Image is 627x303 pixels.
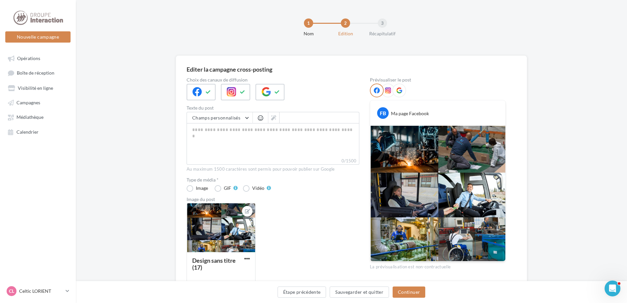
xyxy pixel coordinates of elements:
[252,186,264,190] div: Vidéo
[192,257,236,271] div: Design sans titre (17)
[187,66,272,72] div: Editer la campagne cross-posting
[187,112,253,123] button: Champs personnalisés
[330,286,389,298] button: Sauvegarder et quitter
[17,70,54,76] span: Boîte de réception
[378,18,387,28] div: 3
[187,166,359,172] div: Au maximum 1500 caractères sont permis pour pouvoir publier sur Google
[19,288,63,294] p: Celtic LORIENT
[17,55,40,61] span: Opérations
[605,281,620,296] iframe: Intercom live chat
[4,96,72,108] a: Campagnes
[287,30,330,37] div: Nom
[391,110,429,117] div: Ma page Facebook
[361,30,403,37] div: Récapitulatif
[187,197,359,202] div: Image du post
[16,129,39,135] span: Calendrier
[224,186,231,190] div: GIF
[4,126,72,138] a: Calendrier
[16,100,40,105] span: Campagnes
[196,186,208,190] div: Image
[341,18,350,28] div: 2
[187,78,359,82] label: Choix des canaux de diffusion
[278,286,326,298] button: Étape précédente
[192,115,240,120] span: Champs personnalisés
[324,30,367,37] div: Edition
[377,107,389,119] div: FB
[4,82,72,94] a: Visibilité en ligne
[18,85,53,91] span: Visibilité en ligne
[393,286,425,298] button: Continuer
[187,106,359,110] label: Texte du post
[187,157,359,165] label: 0/1500
[4,52,72,64] a: Opérations
[5,31,71,43] button: Nouvelle campagne
[4,67,72,79] a: Boîte de réception
[187,178,359,182] label: Type de média *
[370,261,506,270] div: La prévisualisation est non-contractuelle
[370,78,506,82] div: Prévisualiser le post
[9,288,14,294] span: CL
[4,111,72,123] a: Médiathèque
[16,115,44,120] span: Médiathèque
[304,18,313,28] div: 1
[5,285,71,297] a: CL Celtic LORIENT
